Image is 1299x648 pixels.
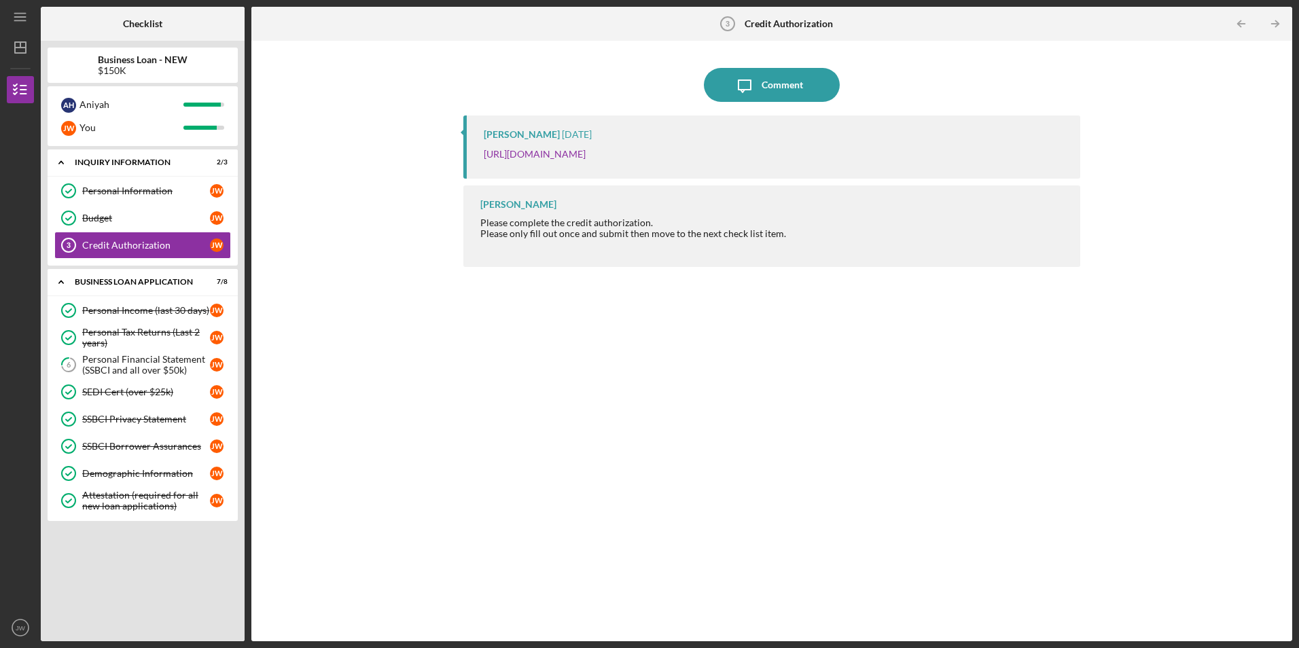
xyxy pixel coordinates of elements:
div: Personal Financial Statement (SSBCI and all over $50k) [82,354,210,376]
a: BudgetJW [54,204,231,232]
div: SSBCI Borrower Assurances [82,441,210,452]
div: J W [210,358,224,372]
div: SSBCI Privacy Statement [82,414,210,425]
a: SSBCI Borrower AssurancesJW [54,433,231,460]
div: 7 / 8 [203,278,228,286]
div: You [79,116,183,139]
div: J W [210,304,224,317]
b: Checklist [123,18,162,29]
b: Credit Authorization [745,18,833,29]
div: SEDI Cert (over $25k) [82,386,210,397]
a: [URL][DOMAIN_NAME] [484,148,586,160]
div: BUSINESS LOAN APPLICATION [75,278,194,286]
div: [PERSON_NAME] [484,129,560,140]
div: Demographic Information [82,468,210,479]
div: INQUIRY INFORMATION [75,158,194,166]
div: J W [210,412,224,426]
div: 2 / 3 [203,158,228,166]
div: Credit Authorization [82,240,210,251]
div: $150K [98,65,188,76]
button: Comment [704,68,840,102]
a: 3Credit AuthorizationJW [54,232,231,259]
a: 6Personal Financial Statement (SSBCI and all over $50k)JW [54,351,231,378]
div: J W [210,494,224,507]
tspan: 3 [726,20,730,28]
button: JW [7,614,34,641]
a: SEDI Cert (over $25k)JW [54,378,231,406]
div: Personal Tax Returns (Last 2 years) [82,327,210,348]
div: J W [210,211,224,225]
b: Business Loan - NEW [98,54,188,65]
div: J W [210,385,224,399]
text: JW [16,624,26,632]
div: J W [210,467,224,480]
tspan: 6 [67,361,71,370]
div: Attestation (required for all new loan applications) [82,490,210,511]
div: J W [210,331,224,344]
div: Please complete the credit authorization. [480,217,786,250]
div: J W [210,238,224,252]
a: Personal Income (last 30 days)JW [54,297,231,324]
a: Demographic InformationJW [54,460,231,487]
a: Personal InformationJW [54,177,231,204]
a: Personal Tax Returns (Last 2 years)JW [54,324,231,351]
div: J W [210,439,224,453]
div: Personal Income (last 30 days) [82,305,210,316]
div: A H [61,98,76,113]
tspan: 3 [67,241,71,249]
div: [PERSON_NAME] [480,199,556,210]
a: SSBCI Privacy StatementJW [54,406,231,433]
div: J W [210,184,224,198]
div: Comment [762,68,803,102]
div: Budget [82,213,210,223]
time: 2025-07-25 19:50 [562,129,592,140]
a: Attestation (required for all new loan applications)JW [54,487,231,514]
div: J W [61,121,76,136]
div: Aniyah [79,93,183,116]
div: Personal Information [82,185,210,196]
div: Please only fill out once and submit then move to the next check list item. [480,228,786,239]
